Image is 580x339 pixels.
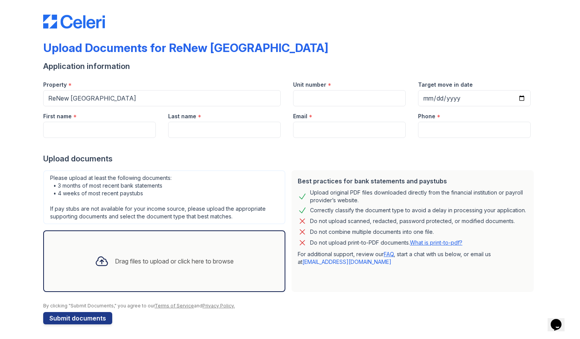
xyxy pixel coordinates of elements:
label: Unit number [293,81,326,89]
div: Correctly classify the document type to avoid a delay in processing your application. [310,206,526,215]
a: Privacy Policy. [202,303,235,309]
a: FAQ [384,251,394,257]
div: Do not combine multiple documents into one file. [310,227,434,237]
a: [EMAIL_ADDRESS][DOMAIN_NAME] [302,258,391,265]
label: Property [43,81,67,89]
div: By clicking "Submit Documents," you agree to our and [43,303,537,309]
div: Drag files to upload or click here to browse [115,257,234,266]
a: Terms of Service [155,303,194,309]
div: Application information [43,61,537,72]
iframe: chat widget [548,308,572,331]
div: Upload documents [43,153,537,164]
div: Best practices for bank statements and paystubs [298,176,528,186]
div: Do not upload scanned, redacted, password protected, or modified documents. [310,216,515,226]
img: CE_Logo_Blue-a8612792a0a2168367f1c8372b55b34899dd931a85d93a1a3d3e32e68fde9ad4.png [43,15,105,29]
label: Target move in date [418,81,473,89]
p: For additional support, review our , start a chat with us below, or email us at [298,250,528,266]
label: Phone [418,112,435,120]
div: Please upload at least the following documents: • 3 months of most recent bank statements • 4 wee... [43,170,285,224]
a: What is print-to-pdf? [410,239,462,246]
label: Last name [168,112,196,120]
label: First name [43,112,72,120]
label: Email [293,112,307,120]
button: Submit documents [43,312,112,324]
p: Do not upload print-to-PDF documents. [310,239,462,247]
div: Upload original PDF files downloaded directly from the financial institution or payroll provider’... [310,189,528,204]
div: Upload Documents for ReNew [GEOGRAPHIC_DATA] [43,41,328,55]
